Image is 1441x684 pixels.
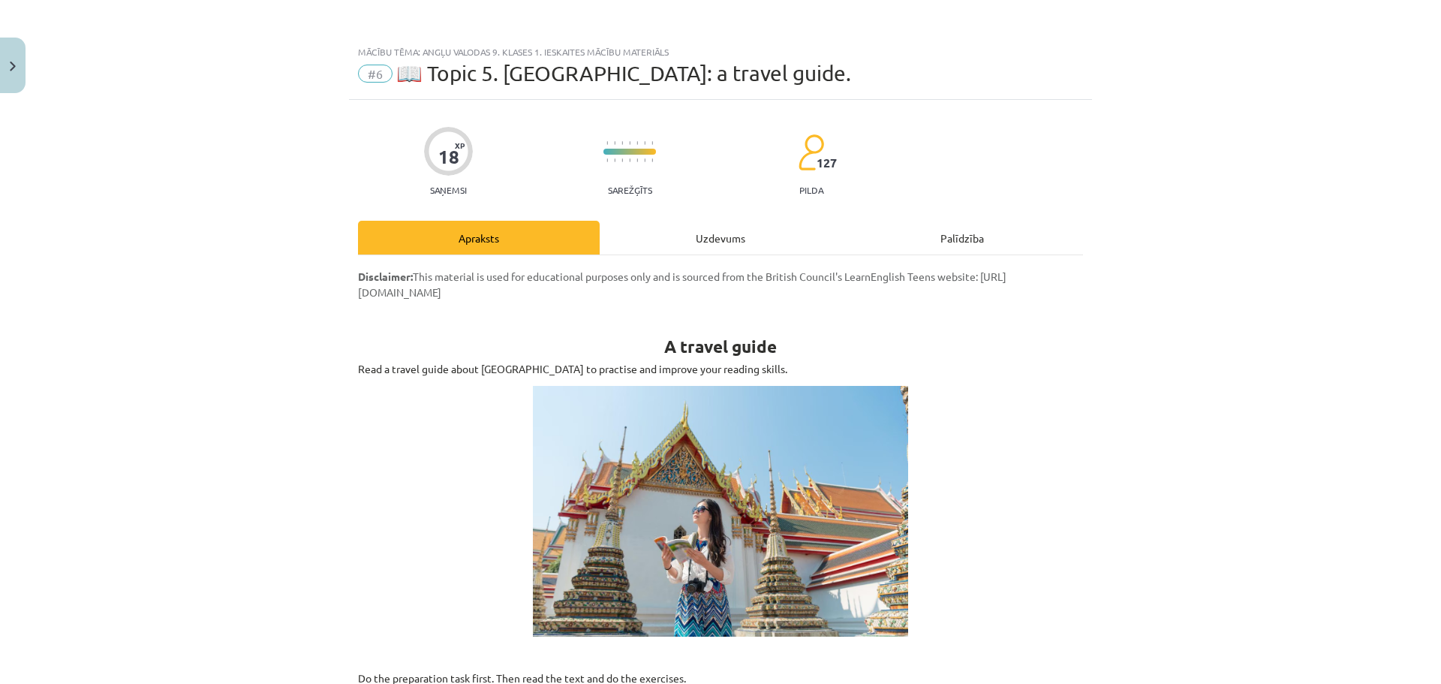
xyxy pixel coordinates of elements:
[629,141,630,145] img: icon-short-line-57e1e144782c952c97e751825c79c345078a6d821885a25fce030b3d8c18986b.svg
[455,141,465,149] span: XP
[644,158,645,162] img: icon-short-line-57e1e144782c952c97e751825c79c345078a6d821885a25fce030b3d8c18986b.svg
[10,62,16,71] img: icon-close-lesson-0947bae3869378f0d4975bcd49f059093ad1ed9edebbc8119c70593378902aed.svg
[651,158,653,162] img: icon-short-line-57e1e144782c952c97e751825c79c345078a6d821885a25fce030b3d8c18986b.svg
[396,61,851,86] span: 📖 Topic 5. [GEOGRAPHIC_DATA]: a travel guide.
[636,158,638,162] img: icon-short-line-57e1e144782c952c97e751825c79c345078a6d821885a25fce030b3d8c18986b.svg
[621,141,623,145] img: icon-short-line-57e1e144782c952c97e751825c79c345078a6d821885a25fce030b3d8c18986b.svg
[614,158,615,162] img: icon-short-line-57e1e144782c952c97e751825c79c345078a6d821885a25fce030b3d8c18986b.svg
[424,185,473,195] p: Saņemsi
[841,221,1083,255] div: Palīdzība
[651,141,653,145] img: icon-short-line-57e1e144782c952c97e751825c79c345078a6d821885a25fce030b3d8c18986b.svg
[664,336,777,357] strong: A travel guide
[798,134,824,171] img: students-c634bb4e5e11cddfef0936a35e636f08e4e9abd3cc4e673bd6f9a4125e45ecb1.svg
[358,270,413,283] strong: Disclaimer:
[438,146,459,167] div: 18
[636,141,638,145] img: icon-short-line-57e1e144782c952c97e751825c79c345078a6d821885a25fce030b3d8c18986b.svg
[606,141,608,145] img: icon-short-line-57e1e144782c952c97e751825c79c345078a6d821885a25fce030b3d8c18986b.svg
[817,156,837,170] span: 127
[600,221,841,255] div: Uzdevums
[358,270,1006,299] span: This material is used for educational purposes only and is sourced from the British Council's Lea...
[614,141,615,145] img: icon-short-line-57e1e144782c952c97e751825c79c345078a6d821885a25fce030b3d8c18986b.svg
[608,185,652,195] p: Sarežģīts
[358,65,393,83] span: #6
[799,185,823,195] p: pilda
[358,47,1083,57] div: Mācību tēma: Angļu valodas 9. klases 1. ieskaites mācību materiāls
[358,221,600,255] div: Apraksts
[621,158,623,162] img: icon-short-line-57e1e144782c952c97e751825c79c345078a6d821885a25fce030b3d8c18986b.svg
[644,141,645,145] img: icon-short-line-57e1e144782c952c97e751825c79c345078a6d821885a25fce030b3d8c18986b.svg
[606,158,608,162] img: icon-short-line-57e1e144782c952c97e751825c79c345078a6d821885a25fce030b3d8c18986b.svg
[629,158,630,162] img: icon-short-line-57e1e144782c952c97e751825c79c345078a6d821885a25fce030b3d8c18986b.svg
[358,361,1083,377] p: Read a travel guide about [GEOGRAPHIC_DATA] to practise and improve your reading skills.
